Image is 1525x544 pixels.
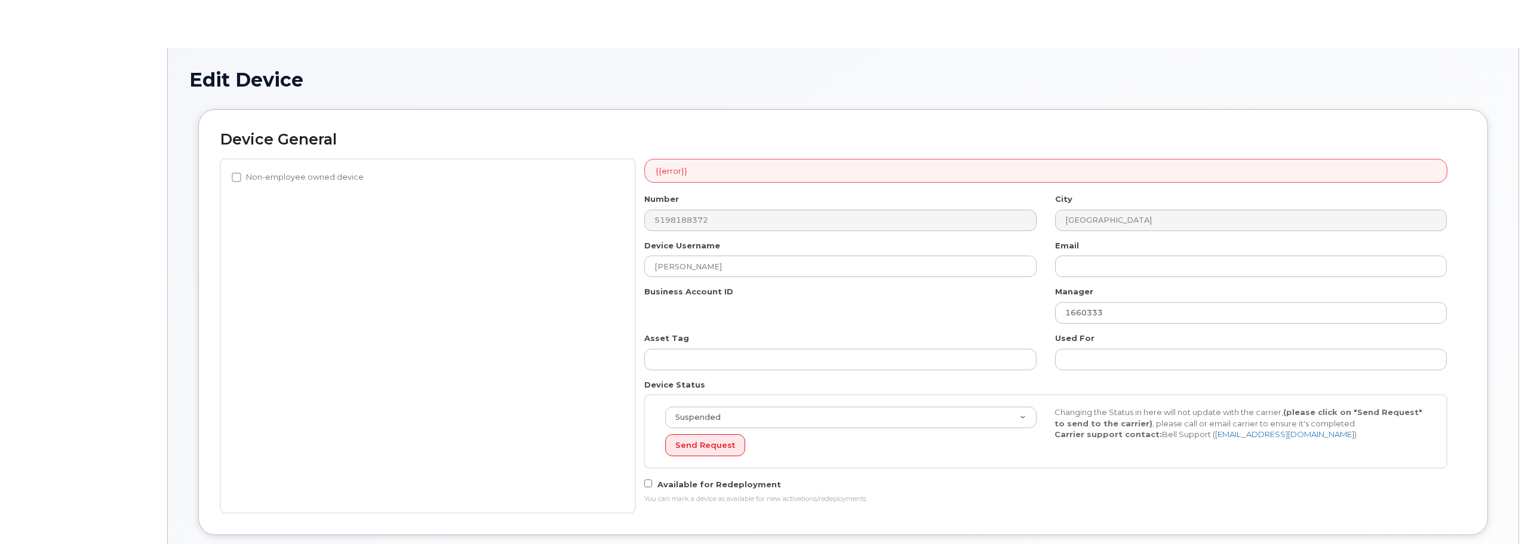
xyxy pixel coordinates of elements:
[665,434,745,456] button: Send Request
[1055,302,1447,324] input: Select manager
[1054,429,1162,439] strong: Carrier support contact:
[644,159,1447,183] div: {{error}}
[1055,286,1093,297] label: Manager
[220,131,1466,148] h2: Device General
[644,379,705,391] label: Device Status
[657,480,781,489] span: Available for Redeployment
[232,170,364,185] label: Non-employee owned device
[644,193,679,205] label: Number
[644,494,1447,504] div: You can mark a device as available for new activations/redeployments
[1055,333,1094,344] label: Used For
[1046,407,1435,440] div: Changing the Status in here will not update with the carrier, , please call or email carrier to e...
[644,240,720,251] label: Device Username
[644,333,689,344] label: Asset Tag
[1054,407,1422,428] strong: (please click on "Send Request" to send to the carrier)
[189,69,1497,90] h1: Edit Device
[1055,240,1079,251] label: Email
[1215,429,1354,439] a: [EMAIL_ADDRESS][DOMAIN_NAME]
[644,286,733,297] label: Business Account ID
[232,173,241,182] input: Non-employee owned device
[1055,193,1072,205] label: City
[644,480,652,487] input: Available for Redeployment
